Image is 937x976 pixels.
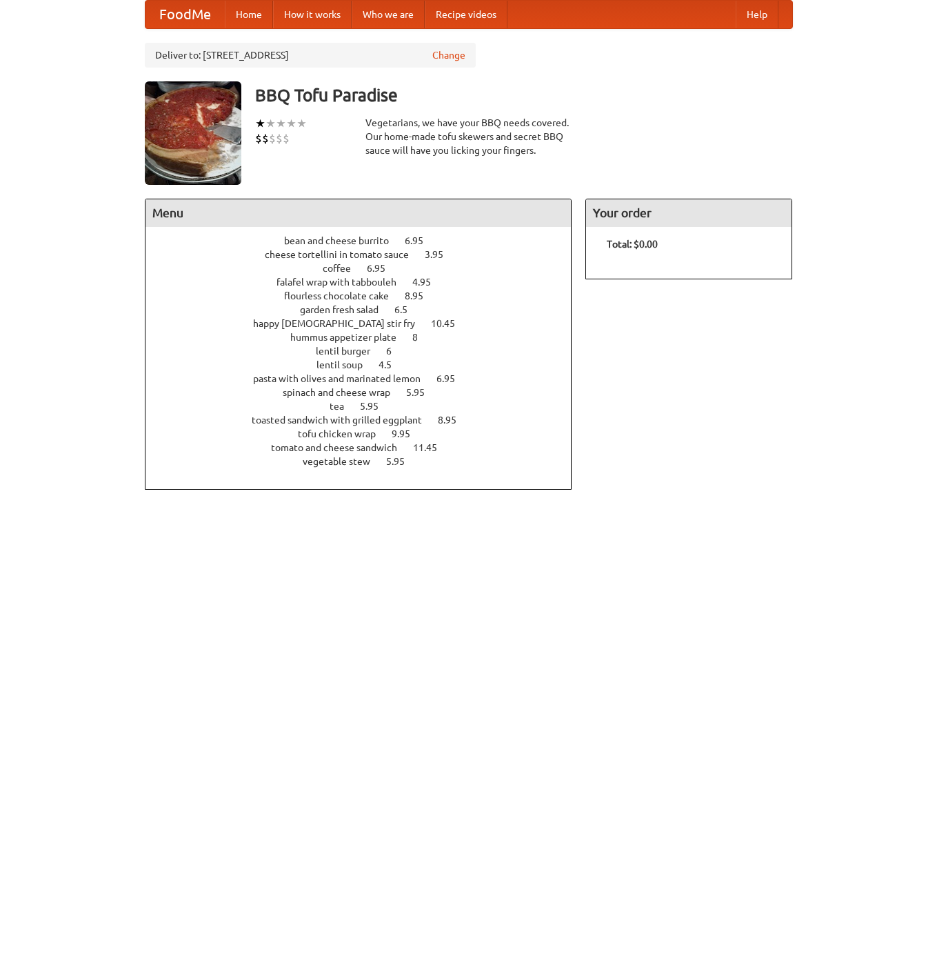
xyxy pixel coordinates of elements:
[386,456,419,467] span: 5.95
[425,249,457,260] span: 3.95
[352,1,425,28] a: Who we are
[253,318,481,329] a: happy [DEMOGRAPHIC_DATA] stir fry 10.45
[145,43,476,68] div: Deliver to: [STREET_ADDRESS]
[436,373,469,384] span: 6.95
[360,401,392,412] span: 5.95
[316,346,417,357] a: lentil burger 6
[273,1,352,28] a: How it works
[316,346,384,357] span: lentil burger
[276,277,456,288] a: falafel wrap with tabbouleh 4.95
[412,277,445,288] span: 4.95
[255,81,793,109] h3: BBQ Tofu Paradise
[432,48,465,62] a: Change
[252,415,436,426] span: toasted sandwich with grilled eggplant
[265,249,423,260] span: cheese tortellini in tomato sauce
[379,359,405,370] span: 4.5
[290,332,410,343] span: hummus appetizer plate
[586,199,792,227] h4: Your order
[252,415,482,426] a: toasted sandwich with grilled eggplant 8.95
[284,235,449,246] a: bean and cheese burrito 6.95
[607,239,658,250] b: Total: $0.00
[276,116,286,131] li: ★
[300,304,433,315] a: garden fresh salad 6.5
[283,131,290,146] li: $
[283,387,404,398] span: spinach and cheese wrap
[365,116,572,157] div: Vegetarians, we have your BBQ needs covered. Our home-made tofu skewers and secret BBQ sauce will...
[269,131,276,146] li: $
[298,428,436,439] a: tofu chicken wrap 9.95
[225,1,273,28] a: Home
[316,359,417,370] a: lentil soup 4.5
[394,304,421,315] span: 6.5
[145,199,572,227] h4: Menu
[392,428,424,439] span: 9.95
[145,81,241,185] img: angular.jpg
[262,131,269,146] li: $
[323,263,411,274] a: coffee 6.95
[413,442,451,453] span: 11.45
[253,318,429,329] span: happy [DEMOGRAPHIC_DATA] stir fry
[284,290,449,301] a: flourless chocolate cake 8.95
[367,263,399,274] span: 6.95
[290,332,443,343] a: hummus appetizer plate 8
[255,131,262,146] li: $
[300,304,392,315] span: garden fresh salad
[145,1,225,28] a: FoodMe
[283,387,450,398] a: spinach and cheese wrap 5.95
[255,116,265,131] li: ★
[298,428,390,439] span: tofu chicken wrap
[265,116,276,131] li: ★
[406,387,439,398] span: 5.95
[253,373,481,384] a: pasta with olives and marinated lemon 6.95
[425,1,507,28] a: Recipe videos
[296,116,307,131] li: ★
[736,1,778,28] a: Help
[303,456,430,467] a: vegetable stew 5.95
[438,415,470,426] span: 8.95
[286,116,296,131] li: ★
[276,131,283,146] li: $
[271,442,411,453] span: tomato and cheese sandwich
[253,373,434,384] span: pasta with olives and marinated lemon
[386,346,405,357] span: 6
[271,442,463,453] a: tomato and cheese sandwich 11.45
[431,318,469,329] span: 10.45
[405,290,437,301] span: 8.95
[330,401,404,412] a: tea 5.95
[330,401,358,412] span: tea
[323,263,365,274] span: coffee
[265,249,469,260] a: cheese tortellini in tomato sauce 3.95
[412,332,432,343] span: 8
[316,359,376,370] span: lentil soup
[303,456,384,467] span: vegetable stew
[284,235,403,246] span: bean and cheese burrito
[284,290,403,301] span: flourless chocolate cake
[405,235,437,246] span: 6.95
[276,277,410,288] span: falafel wrap with tabbouleh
